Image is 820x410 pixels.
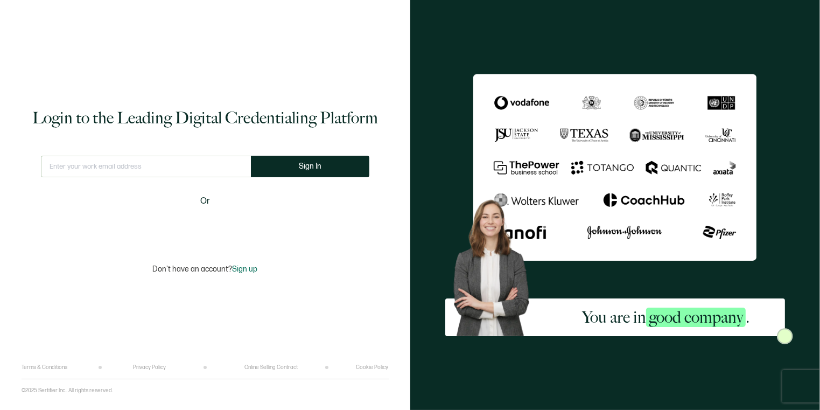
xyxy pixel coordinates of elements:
p: Don't have an account? [152,265,257,274]
img: Sertifier Login - You are in <span class="strong-h">good company</span>. Hero [445,193,547,336]
iframe: Sign in with Google Button [138,215,272,239]
span: good company [646,308,746,327]
a: Privacy Policy [133,364,166,371]
span: Or [200,194,210,208]
p: ©2025 Sertifier Inc.. All rights reserved. [22,387,113,394]
h1: Login to the Leading Digital Credentialing Platform [32,107,378,129]
input: Enter your work email address [41,156,251,177]
img: Sertifier Login [777,328,793,344]
a: Online Selling Contract [244,364,298,371]
a: Terms & Conditions [22,364,67,371]
span: Sign In [299,162,321,170]
img: Sertifier Login - You are in <span class="strong-h">good company</span>. [473,74,756,261]
h2: You are in . [582,307,749,328]
button: Sign In [251,156,369,177]
a: Cookie Policy [356,364,389,371]
span: Sign up [232,265,257,274]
